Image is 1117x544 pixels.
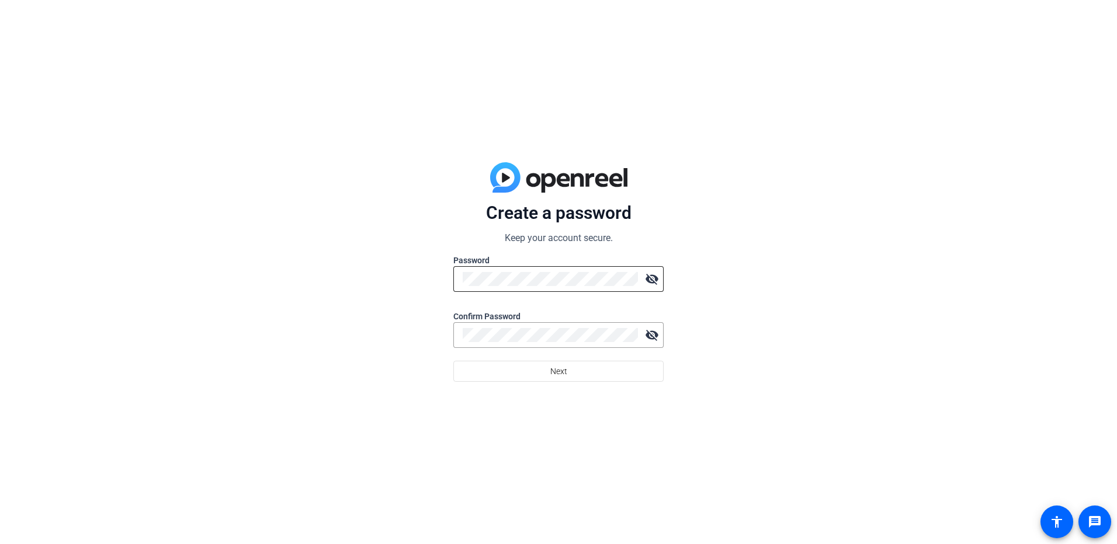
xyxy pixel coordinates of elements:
[640,323,664,347] mat-icon: visibility_off
[453,231,664,245] p: Keep your account secure.
[490,162,627,193] img: blue-gradient.svg
[453,361,664,382] button: Next
[453,254,664,266] label: Password
[453,202,664,224] p: Create a password
[1088,515,1102,529] mat-icon: message
[550,360,567,382] span: Next
[640,267,664,291] mat-icon: visibility_off
[453,311,664,322] label: Confirm Password
[1050,515,1064,529] mat-icon: accessibility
